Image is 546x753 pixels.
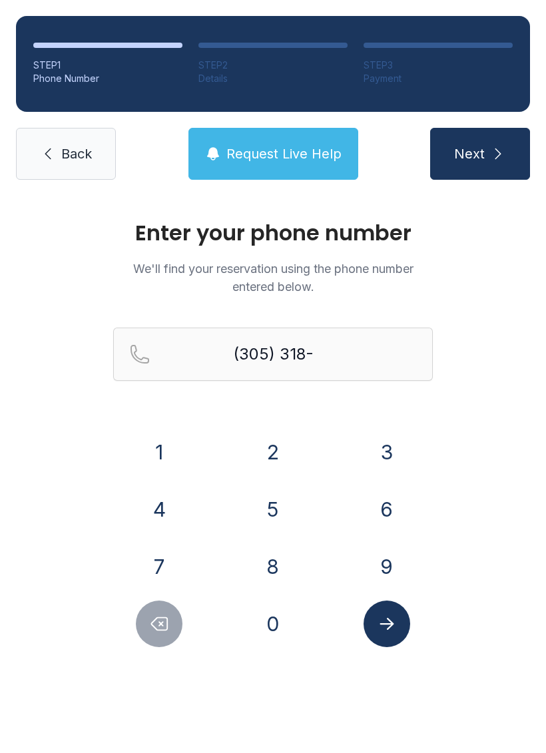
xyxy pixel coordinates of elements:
span: Request Live Help [226,144,342,163]
button: 9 [364,543,410,590]
button: 3 [364,429,410,475]
span: Back [61,144,92,163]
button: 8 [250,543,296,590]
div: Details [198,72,348,85]
div: Phone Number [33,72,182,85]
div: Payment [364,72,513,85]
button: 0 [250,601,296,647]
button: 2 [250,429,296,475]
p: We'll find your reservation using the phone number entered below. [113,260,433,296]
button: 7 [136,543,182,590]
h1: Enter your phone number [113,222,433,244]
button: 4 [136,486,182,533]
button: 5 [250,486,296,533]
button: Submit lookup form [364,601,410,647]
div: STEP 2 [198,59,348,72]
button: Delete number [136,601,182,647]
div: STEP 3 [364,59,513,72]
span: Next [454,144,485,163]
button: 6 [364,486,410,533]
div: STEP 1 [33,59,182,72]
input: Reservation phone number [113,328,433,381]
button: 1 [136,429,182,475]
